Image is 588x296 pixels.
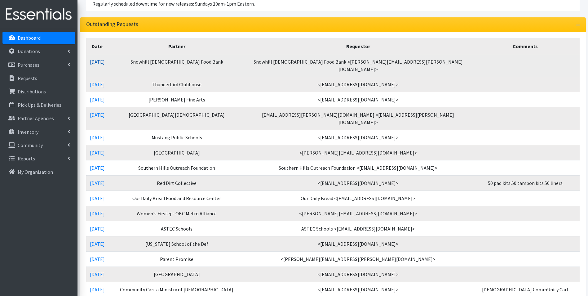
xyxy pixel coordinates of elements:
td: Our Daily Bread <[EMAIL_ADDRESS][DOMAIN_NAME]> [245,191,471,206]
p: My Organization [18,169,53,175]
td: <[EMAIL_ADDRESS][DOMAIN_NAME]> [245,267,471,282]
a: [DATE] [90,195,105,201]
th: Comments [471,38,580,54]
td: [GEOGRAPHIC_DATA] [108,145,245,160]
a: Dashboard [2,32,75,44]
a: [DATE] [90,81,105,87]
a: [DATE] [90,210,105,217]
a: [DATE] [90,271,105,277]
h3: Outstanding Requests [86,21,138,28]
th: Date [86,38,108,54]
a: [DATE] [90,241,105,247]
p: Distributions [18,88,46,95]
a: [DATE] [90,112,105,118]
a: Requests [2,72,75,84]
td: [PERSON_NAME] Fine Arts [108,92,245,107]
a: Community [2,139,75,151]
p: Partner Agencies [18,115,54,121]
a: [DATE] [90,226,105,232]
a: Reports [2,152,75,165]
a: Distributions [2,85,75,98]
td: <[PERSON_NAME][EMAIL_ADDRESS][PERSON_NAME][DOMAIN_NAME]> [245,251,471,267]
p: Community [18,142,43,148]
th: Requestor [245,38,471,54]
td: Thunderbird Clubhouse [108,77,245,92]
td: Southern Hills Outreach Foundation <[EMAIL_ADDRESS][DOMAIN_NAME]> [245,160,471,175]
td: [GEOGRAPHIC_DATA] [108,267,245,282]
p: Reports [18,155,35,162]
td: <[EMAIL_ADDRESS][DOMAIN_NAME]> [245,92,471,107]
td: [EMAIL_ADDRESS][PERSON_NAME][DOMAIN_NAME] <[EMAIL_ADDRESS][PERSON_NAME][DOMAIN_NAME]> [245,107,471,130]
a: Donations [2,45,75,57]
td: Snowhill [DEMOGRAPHIC_DATA] Food Bank [108,54,245,77]
a: [DATE] [90,150,105,156]
td: <[EMAIL_ADDRESS][DOMAIN_NAME]> [245,175,471,191]
td: Snowhill [DEMOGRAPHIC_DATA] Food Bank <[PERSON_NAME][EMAIL_ADDRESS][PERSON_NAME][DOMAIN_NAME]> [245,54,471,77]
p: Inventory [18,129,38,135]
a: [DATE] [90,165,105,171]
a: Purchases [2,59,75,71]
td: <[PERSON_NAME][EMAIL_ADDRESS][DOMAIN_NAME]> [245,145,471,160]
a: [DATE] [90,256,105,262]
td: <[EMAIL_ADDRESS][DOMAIN_NAME]> [245,130,471,145]
td: Mustang Public Schools [108,130,245,145]
a: [DATE] [90,286,105,293]
a: My Organization [2,166,75,178]
td: <[EMAIL_ADDRESS][DOMAIN_NAME]> [245,236,471,251]
td: Women's Firstep- OKC Metro Alliance [108,206,245,221]
a: Inventory [2,126,75,138]
td: <[EMAIL_ADDRESS][DOMAIN_NAME]> [245,77,471,92]
th: Partner [108,38,245,54]
p: Dashboard [18,35,41,41]
td: [GEOGRAPHIC_DATA][DEMOGRAPHIC_DATA] [108,107,245,130]
td: <[PERSON_NAME][EMAIL_ADDRESS][DOMAIN_NAME]> [245,206,471,221]
a: [DATE] [90,59,105,65]
a: Partner Agencies [2,112,75,124]
td: [US_STATE] School of the Def [108,236,245,251]
td: ASTEC Schools <[EMAIL_ADDRESS][DOMAIN_NAME]> [245,221,471,236]
p: Donations [18,48,40,54]
p: Requests [18,75,37,81]
td: Southern Hills Outreach Foundation [108,160,245,175]
p: Purchases [18,62,39,68]
img: HumanEssentials [2,4,75,25]
a: Pick Ups & Deliveries [2,99,75,111]
a: [DATE] [90,180,105,186]
td: Red Dirt Collective [108,175,245,191]
td: Parent Promise [108,251,245,267]
td: 50 pad kits 50 tampon kits 50 liners [471,175,580,191]
p: Pick Ups & Deliveries [18,102,61,108]
a: [DATE] [90,134,105,141]
td: Our Daily Bread Food and Resource Center [108,191,245,206]
td: ASTEC Schools [108,221,245,236]
a: [DATE] [90,96,105,103]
